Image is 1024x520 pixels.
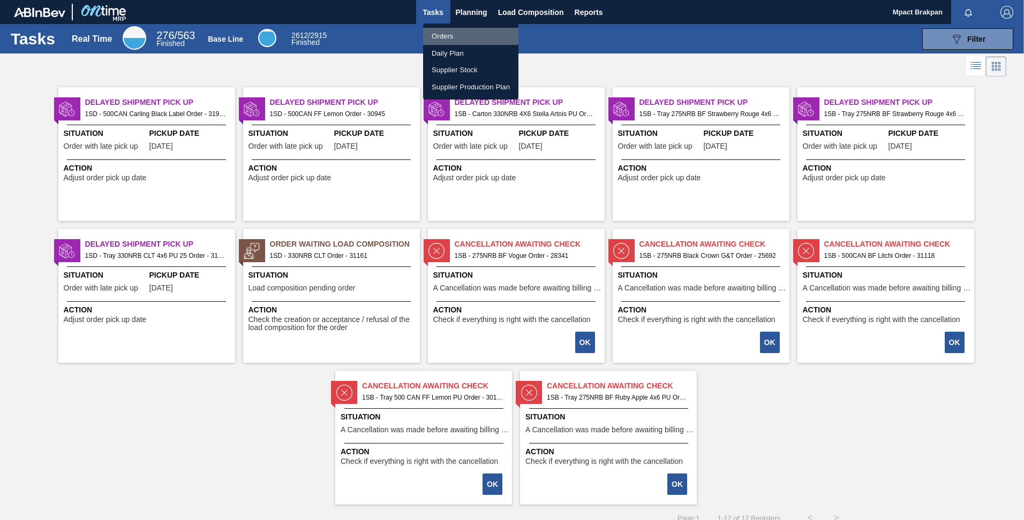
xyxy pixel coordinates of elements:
a: Orders [423,28,518,45]
a: Daily Plan [423,45,518,62]
a: Supplier Stock [423,62,518,79]
a: Supplier Production Plan [423,79,518,96]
